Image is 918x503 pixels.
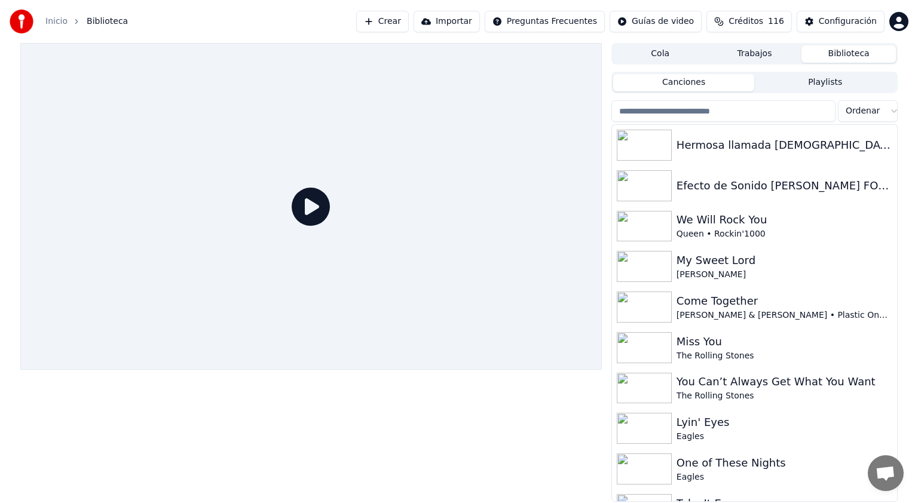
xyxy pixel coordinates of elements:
[613,45,708,63] button: Cola
[768,16,784,27] span: 116
[45,16,128,27] nav: breadcrumb
[677,293,892,309] div: Come Together
[677,350,892,362] div: The Rolling Stones
[846,105,880,117] span: Ordenar
[677,373,892,390] div: You Can’t Always Get What You Want
[677,177,892,194] div: Efecto de Sonido [PERSON_NAME] FOTOGRÁFICA Tomando Fotos
[729,16,763,27] span: Créditos
[677,137,892,154] div: Hermosa llamada [DEMOGRAPHIC_DATA] a la oración
[356,11,409,32] button: Crear
[677,431,892,443] div: Eagles
[801,45,896,63] button: Biblioteca
[819,16,877,27] div: Configuración
[868,455,904,491] a: Chat abierto
[414,11,480,32] button: Importar
[708,45,802,63] button: Trabajos
[677,414,892,431] div: Lyin' Eyes
[677,228,892,240] div: Queen • Rockin'1000
[797,11,885,32] button: Configuración
[613,74,755,91] button: Canciones
[706,11,792,32] button: Créditos116
[677,269,892,281] div: [PERSON_NAME]
[677,333,892,350] div: Miss You
[10,10,33,33] img: youka
[754,74,896,91] button: Playlists
[677,309,892,321] div: [PERSON_NAME] & [PERSON_NAME] • Plastic Ono Band • Elephant's Memory
[677,252,892,269] div: My Sweet Lord
[677,455,892,471] div: One of These Nights
[677,471,892,483] div: Eagles
[87,16,128,27] span: Biblioteca
[677,390,892,402] div: The Rolling Stones
[485,11,605,32] button: Preguntas Frecuentes
[677,211,892,228] div: We Will Rock You
[45,16,68,27] a: Inicio
[610,11,702,32] button: Guías de video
